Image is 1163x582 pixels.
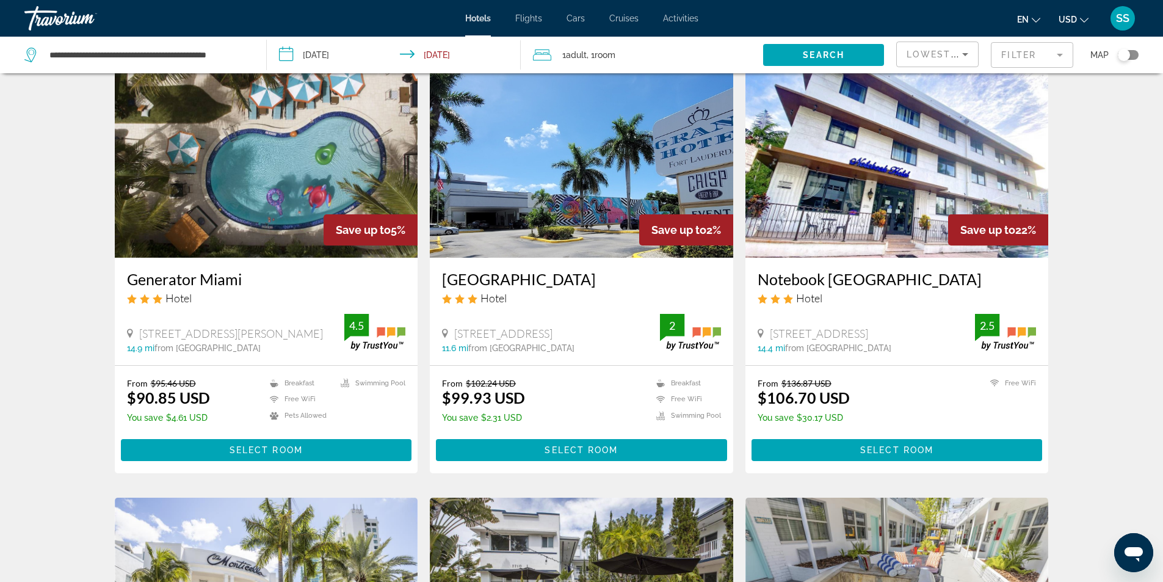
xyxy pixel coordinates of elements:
span: Save up to [336,224,391,236]
span: Lowest Price [907,49,985,59]
button: Select Room [121,439,412,461]
div: 22% [948,214,1048,246]
del: $102.24 USD [466,378,516,388]
span: 1 [562,46,587,64]
a: Select Room [121,442,412,455]
li: Swimming Pool [650,410,721,421]
li: Pets Allowed [264,410,335,421]
ins: $90.85 USD [127,388,210,407]
li: Breakfast [264,378,335,388]
span: [STREET_ADDRESS] [454,327,553,340]
span: from [GEOGRAPHIC_DATA] [785,343,891,353]
span: from [GEOGRAPHIC_DATA] [468,343,574,353]
div: 3 star Hotel [758,291,1037,305]
div: 3 star Hotel [442,291,721,305]
span: 11.6 mi [442,343,468,353]
img: trustyou-badge.svg [344,314,405,350]
a: Activities [663,13,698,23]
span: Hotel [796,291,822,305]
a: Cruises [609,13,639,23]
a: [GEOGRAPHIC_DATA] [442,270,721,288]
mat-select: Sort by [907,47,968,62]
span: Flights [515,13,542,23]
button: Select Room [752,439,1043,461]
a: Notebook [GEOGRAPHIC_DATA] [758,270,1037,288]
img: trustyou-badge.svg [660,314,721,350]
li: Swimming Pool [335,378,405,388]
img: Hotel image [115,62,418,258]
div: 3 star Hotel [127,291,406,305]
span: You save [758,413,794,423]
button: Filter [991,42,1073,68]
a: Select Room [752,442,1043,455]
li: Breakfast [650,378,721,388]
del: $136.87 USD [781,378,831,388]
span: Select Room [545,445,618,455]
img: Hotel image [430,62,733,258]
span: You save [127,413,163,423]
div: 2% [639,214,733,246]
span: SS [1116,12,1129,24]
div: 2 [660,318,684,333]
iframe: Button to launch messaging window [1114,533,1153,572]
span: Hotel [165,291,192,305]
span: Save up to [960,224,1015,236]
li: Free WiFi [650,395,721,405]
p: $4.61 USD [127,413,210,423]
button: Change currency [1059,10,1089,28]
span: From [758,378,778,388]
button: Travelers: 1 adult, 0 children [521,37,763,73]
img: Hotel image [745,62,1049,258]
button: Change language [1017,10,1040,28]
a: Select Room [436,442,727,455]
img: trustyou-badge.svg [975,314,1036,350]
div: 5% [324,214,418,246]
span: Map [1090,46,1109,64]
span: 14.9 mi [127,343,154,353]
button: Search [763,44,884,66]
a: Cars [567,13,585,23]
a: Hotels [465,13,491,23]
div: 4.5 [344,318,369,333]
span: [STREET_ADDRESS][PERSON_NAME] [139,327,323,340]
span: Hotel [480,291,507,305]
button: Select Room [436,439,727,461]
ins: $106.70 USD [758,388,850,407]
p: $30.17 USD [758,413,850,423]
span: 14.4 mi [758,343,785,353]
span: [STREET_ADDRESS] [770,327,868,340]
span: , 1 [587,46,615,64]
a: Travorium [24,2,147,34]
span: Room [595,50,615,60]
span: en [1017,15,1029,24]
span: Select Room [230,445,303,455]
li: Free WiFi [264,395,335,405]
button: Check-in date: Sep 10, 2025 Check-out date: Sep 13, 2025 [267,37,521,73]
span: From [442,378,463,388]
span: Adult [566,50,587,60]
div: 2.5 [975,318,999,333]
span: Search [803,50,844,60]
li: Free WiFi [984,378,1036,388]
span: You save [442,413,478,423]
span: From [127,378,148,388]
span: Select Room [860,445,933,455]
a: Generator Miami [127,270,406,288]
del: $95.46 USD [151,378,196,388]
ins: $99.93 USD [442,388,525,407]
span: USD [1059,15,1077,24]
span: Save up to [651,224,706,236]
span: from [GEOGRAPHIC_DATA] [154,343,261,353]
button: Toggle map [1109,49,1139,60]
button: User Menu [1107,5,1139,31]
